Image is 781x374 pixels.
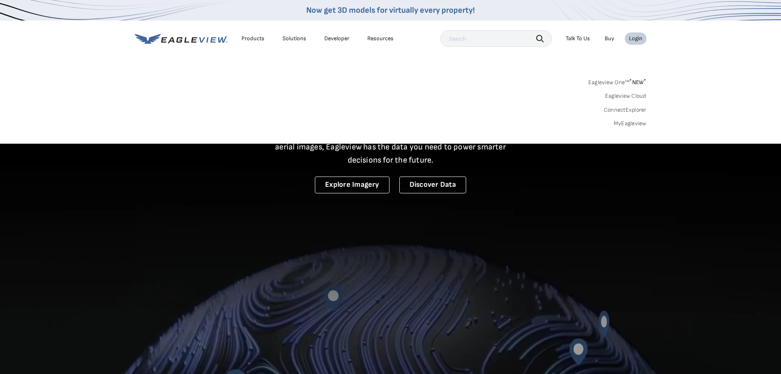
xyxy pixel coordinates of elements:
a: ConnectExplorer [604,106,647,114]
a: Developer [324,35,349,42]
div: Products [241,35,264,42]
a: Buy [605,35,614,42]
div: Login [629,35,642,42]
a: Discover Data [399,177,466,193]
a: Eagleview Cloud [605,92,647,100]
span: NEW [629,79,646,86]
div: Resources [367,35,394,42]
a: Now get 3D models for virtually every property! [306,5,475,15]
a: MyEagleview [614,120,647,127]
input: Search [440,30,552,47]
div: Talk To Us [566,35,590,42]
div: Solutions [282,35,306,42]
a: Explore Imagery [315,177,389,193]
a: Eagleview One™*NEW* [588,76,647,86]
p: A new era starts here. Built on more than 3.5 billion high-resolution aerial images, Eagleview ha... [265,127,516,167]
